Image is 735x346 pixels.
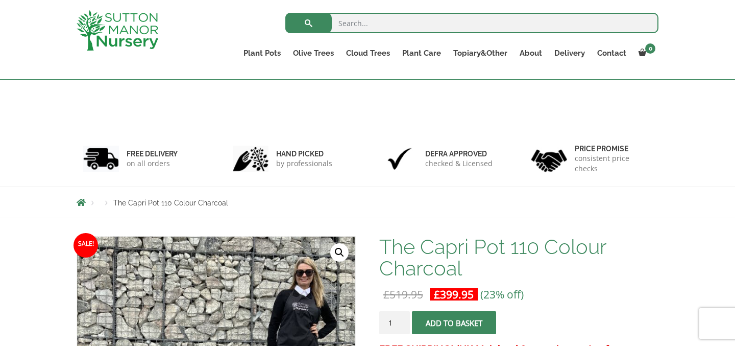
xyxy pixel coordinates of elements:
a: Olive Trees [287,46,340,60]
a: About [513,46,548,60]
nav: Breadcrumbs [77,198,658,206]
a: Delivery [548,46,591,60]
span: (23% off) [480,287,524,302]
a: 0 [632,46,658,60]
bdi: 519.95 [383,287,423,302]
a: Contact [591,46,632,60]
p: consistent price checks [575,153,652,174]
h6: FREE DELIVERY [127,149,178,158]
h6: Defra approved [425,149,493,158]
img: logo [77,10,158,51]
img: 3.jpg [382,146,418,172]
h1: The Capri Pot 110 Colour Charcoal [379,236,658,279]
a: Plant Pots [237,46,287,60]
img: 4.jpg [531,143,567,174]
a: View full-screen image gallery [330,243,349,262]
bdi: 399.95 [434,287,474,302]
button: Add to basket [412,311,496,334]
p: checked & Licensed [425,158,493,169]
input: Search... [285,13,658,33]
span: £ [434,287,440,302]
a: Cloud Trees [340,46,396,60]
img: 2.jpg [233,146,268,172]
h6: hand picked [276,149,332,158]
span: £ [383,287,389,302]
img: 1.jpg [83,146,119,172]
input: Product quantity [379,311,410,334]
a: Plant Care [396,46,447,60]
span: 0 [645,43,655,54]
p: by professionals [276,158,332,169]
p: on all orders [127,158,178,169]
a: Topiary&Other [447,46,513,60]
span: Sale! [73,233,98,258]
span: The Capri Pot 110 Colour Charcoal [113,199,228,207]
h6: Price promise [575,144,652,153]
